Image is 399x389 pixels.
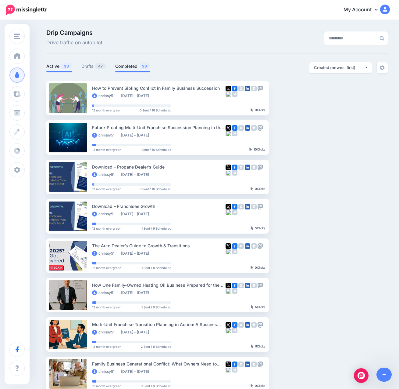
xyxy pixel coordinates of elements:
[92,163,226,170] div: Download – Propane Dealer’s Guide
[92,227,121,230] span: 12 month evergreen
[238,165,244,170] img: instagram-grey-square.png
[226,86,231,91] img: twitter-square.png
[226,288,231,294] img: bluesky-grey-square.png
[141,345,171,348] span: 2 Sent / 9 Scheduled
[226,243,231,249] img: twitter-square.png
[251,108,265,112] div: Clicks
[258,243,263,249] img: mastodon-grey-square.png
[232,209,237,215] img: medium-grey-square.png
[92,321,226,328] div: Multi-Unit Franchise Transition Planning in Action: A Success Story
[226,362,231,367] img: twitter-square.png
[232,125,237,131] img: facebook-square.png
[92,93,118,98] li: chrissy51
[92,148,121,151] span: 12 month evergreen
[249,148,265,151] div: Clicks
[379,36,384,41] img: search-grey-6.png
[249,147,252,151] img: pointer-grey-darker.png
[140,148,171,151] span: 1 Sent / 16 Scheduled
[232,367,237,373] img: medium-grey-square.png
[238,204,244,209] img: instagram-grey-square.png
[6,5,47,15] img: Missinglettr
[232,170,237,176] img: medium-grey-square.png
[251,187,265,191] div: Clicks
[245,86,250,91] img: linkedin-square.png
[92,172,118,177] li: chrissy51
[226,125,231,131] img: twitter-square.png
[141,266,171,269] span: 1 Sent / 9 Scheduled
[121,93,152,98] li: [DATE] - [DATE]
[140,109,171,112] span: 0 Sent / 16 Scheduled
[251,204,257,209] img: google_business-grey-square.png
[245,322,250,328] img: linkedin-square.png
[238,243,244,249] img: instagram-grey-square.png
[251,227,265,230] div: Clicks
[92,360,226,367] div: Family Business Generational Conflict: What Owners Need to Know
[92,242,226,249] div: The Auto Dealer’s Guide to Growth & Transitions
[232,322,237,328] img: facebook-square.png
[255,344,257,348] b: 9
[251,86,257,91] img: google_business-grey-square.png
[121,133,152,138] li: [DATE] - [DATE]
[337,2,390,17] a: My Account
[95,63,106,69] span: 47
[226,328,231,333] img: bluesky-grey-square.png
[61,63,72,69] span: 33
[258,283,263,288] img: mastodon-grey-square.png
[232,165,237,170] img: facebook-square.png
[258,322,263,328] img: mastodon-grey-square.png
[14,34,20,39] img: menu.png
[121,369,152,374] li: [DATE] - [DATE]
[92,384,121,387] span: 12 month evergreen
[92,85,226,92] div: How to Prevent Sibling Conflict in Family Business Succession
[232,362,237,367] img: facebook-square.png
[92,212,118,216] li: chrissy51
[251,125,257,131] img: google_business-grey-square.png
[226,249,231,254] img: bluesky-grey-square.png
[245,362,250,367] img: linkedin-square.png
[354,368,369,383] div: Open Intercom Messenger
[251,305,265,309] div: Clicks
[92,306,121,309] span: 12 month evergreen
[232,86,237,91] img: facebook-square.png
[92,266,121,269] span: 12 month evergreen
[245,125,250,131] img: linkedin-square.png
[238,283,244,288] img: instagram-grey-square.png
[92,282,226,289] div: How One Family-Owned Heating Oil Business Prepared for the Future
[226,170,231,176] img: bluesky-grey-square.png
[380,65,385,70] img: settings-grey.png
[121,212,152,216] li: [DATE] - [DATE]
[141,306,171,309] span: 1 Sent / 9 Scheduled
[232,283,237,288] img: facebook-square.png
[141,384,171,387] span: 1 Sent / 9 Scheduled
[251,362,257,367] img: google_business-grey-square.png
[245,243,250,249] img: linkedin-square.png
[92,124,226,131] div: Future-Proofing Multi-Unit Franchise Succession Planning in the Age of AI
[258,165,263,170] img: mastodon-grey-square.png
[245,283,250,288] img: linkedin-square.png
[121,330,152,335] li: [DATE] - [DATE]
[232,131,237,136] img: medium-grey-square.png
[232,243,237,249] img: facebook-square.png
[255,266,257,269] b: 0
[255,305,257,309] b: 5
[238,86,244,91] img: instagram-grey-square.png
[251,384,265,388] div: Clicks
[226,367,231,373] img: bluesky-grey-square.png
[258,86,263,91] img: mastodon-grey-square.png
[92,369,118,374] li: chrissy51
[255,108,257,112] b: 0
[251,283,257,288] img: google_business-grey-square.png
[258,125,263,131] img: mastodon-grey-square.png
[226,131,231,136] img: bluesky-grey-square.png
[254,147,257,151] b: 10
[314,65,365,71] div: Created (newest first)
[232,249,237,254] img: medium-grey-square.png
[251,187,253,191] img: pointer-grey-darker.png
[232,204,237,209] img: facebook-square.png
[141,227,171,230] span: 1 Sent / 9 Scheduled
[251,226,254,230] img: pointer-grey-darker.png
[226,204,231,209] img: twitter-square.png
[226,322,231,328] img: twitter-square.png
[251,322,257,328] img: google_business-grey-square.png
[238,322,244,328] img: instagram-grey-square.png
